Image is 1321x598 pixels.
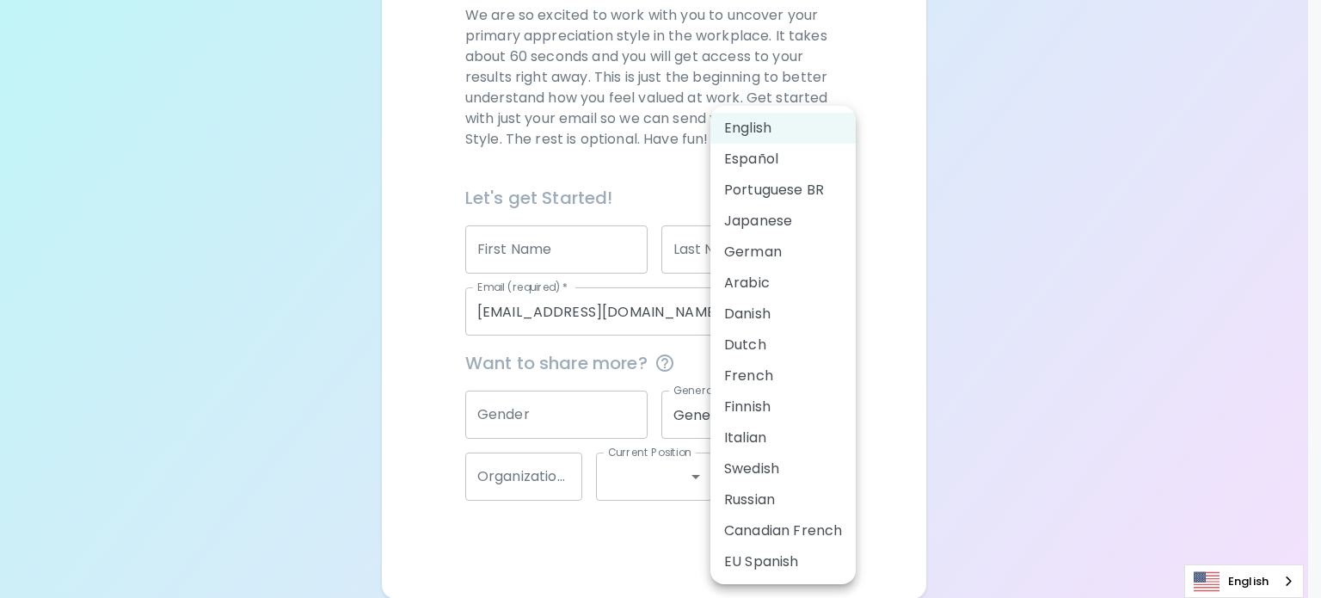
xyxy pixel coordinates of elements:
[710,206,856,237] li: Japanese
[710,546,856,577] li: EU Spanish
[710,268,856,299] li: Arabic
[1184,564,1304,598] div: Language
[710,144,856,175] li: Español
[710,299,856,330] li: Danish
[710,515,856,546] li: Canadian French
[1185,565,1303,597] a: English
[710,391,856,422] li: Finnish
[1184,564,1304,598] aside: Language selected: English
[710,422,856,453] li: Italian
[710,484,856,515] li: Russian
[710,361,856,391] li: French
[710,453,856,484] li: Swedish
[710,330,856,361] li: Dutch
[710,113,856,144] li: English
[710,237,856,268] li: German
[710,175,856,206] li: Portuguese BR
